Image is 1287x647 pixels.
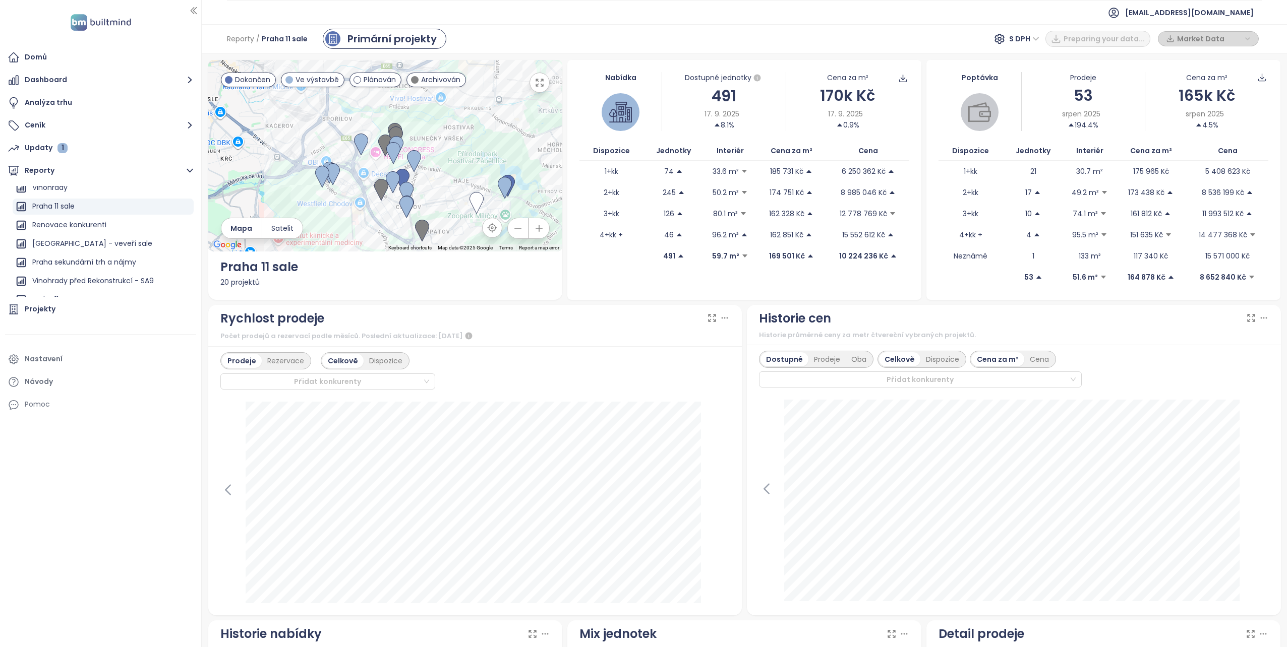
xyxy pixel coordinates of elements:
div: Rychlost prodeje [220,309,324,328]
div: Praha 11 sale [220,257,550,277]
div: 170k Kč [786,84,909,107]
th: Cena [1187,141,1269,161]
div: Vinohrady před Rekonstrukcí - SA9 [13,273,194,289]
span: Preparing your data... [1064,33,1145,44]
th: Cena za m² [756,141,827,161]
img: wallet [968,101,991,123]
div: Renovace konkurenti [13,217,194,233]
div: 4.5% [1195,119,1218,131]
p: 74.1 m² [1073,208,1098,219]
p: 5 408 623 Kč [1205,166,1250,177]
span: srpen 2025 [1062,108,1100,119]
span: caret-up [836,121,843,128]
td: 3+kk [939,203,1003,224]
span: caret-down [741,168,748,175]
a: Projekty [5,299,196,319]
p: 15 552 612 Kč [842,229,885,240]
span: Dokončen [235,74,270,85]
p: 14 477 368 Kč [1199,229,1247,240]
div: Návody [25,375,53,388]
div: 194.4% [1068,119,1098,131]
div: 491 [662,84,785,108]
p: 17 [1025,187,1032,198]
p: 491 [663,250,675,262]
p: 21 [1030,166,1036,177]
a: primary [323,29,446,49]
div: button [1163,31,1253,46]
p: 175 965 Kč [1133,166,1169,177]
span: caret-up [1246,210,1253,217]
div: Renovace konkurenti [32,219,106,231]
div: Rezervace [262,354,310,368]
span: Ve výstavbě [296,74,339,85]
button: Ceník [5,115,196,136]
span: caret-up [1164,210,1171,217]
p: 4 [1026,229,1031,240]
span: caret-down [740,210,747,217]
td: 2+kk [579,182,643,203]
div: Cena [1024,352,1055,366]
div: Domů [25,51,47,63]
p: 12 778 769 Kč [840,208,887,219]
span: caret-down [889,210,896,217]
a: Nastavení [5,349,196,369]
p: 173 438 Kč [1128,187,1164,198]
div: Praha 11 sale [32,200,75,213]
div: Praha 11 sale [13,199,194,215]
p: 51.6 m² [1073,272,1098,283]
p: 80.1 m² [713,208,738,219]
span: caret-down [741,252,748,260]
span: caret-down [1249,231,1256,238]
div: Nastavení [25,353,63,365]
div: Praha 11 rent [32,293,75,306]
span: Plánován [364,74,396,85]
div: Vinohrady před Rekonstrukcí - SA9 [32,275,154,287]
p: 8 985 046 Kč [841,187,887,198]
a: Updaty 1 [5,138,196,158]
th: Jednotky [643,141,704,161]
div: Praha sekundární trh a nájmy [32,256,136,269]
span: 17. 9. 2025 [705,108,739,119]
th: Interiér [704,141,755,161]
div: Pomoc [5,395,196,415]
p: 50.2 m² [713,187,739,198]
button: Dashboard [5,70,196,90]
p: 59.7 m² [712,250,739,262]
a: Open this area in Google Maps (opens a new window) [211,238,244,251]
th: Jednotky [1003,141,1064,161]
div: 0.9% [836,119,859,131]
td: 3+kk [579,203,643,224]
span: caret-up [676,168,683,175]
div: 53 [1022,84,1145,107]
p: 169 501 Kč [769,250,805,262]
span: caret-up [888,168,895,175]
div: Poptávka [939,72,1021,83]
button: Satelit [262,218,303,238]
span: caret-down [1100,231,1107,238]
span: Reporty [227,30,254,48]
div: Oba [846,352,872,366]
a: Návody [5,372,196,392]
p: 185 731 Kč [770,166,803,177]
div: Projekty [25,303,55,315]
span: Map data ©2025 Google [438,245,493,250]
div: Dispozice [920,352,965,366]
span: caret-up [676,231,683,238]
span: caret-up [1034,189,1041,196]
p: 8 652 840 Kč [1200,272,1246,283]
span: caret-down [1100,274,1107,281]
p: 133 m² [1079,250,1101,262]
a: Report a map error [519,245,559,250]
img: logo [68,12,134,33]
div: Vinohrady [13,180,194,196]
span: caret-up [889,189,896,196]
p: 117 340 Kč [1134,250,1168,262]
div: Praha sekundární trh a nájmy [13,254,194,271]
div: Historie cen [759,309,831,328]
th: Dispozice [939,141,1003,161]
span: caret-down [741,189,748,196]
div: Prodeje [222,354,262,368]
div: Nabídka [579,72,662,83]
